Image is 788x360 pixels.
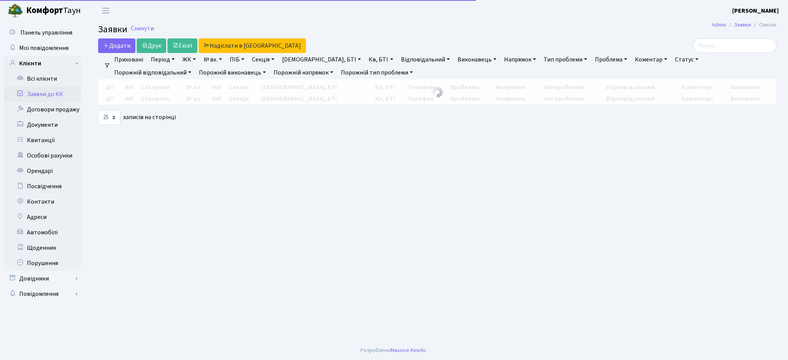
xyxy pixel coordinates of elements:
a: [PERSON_NAME] [732,6,779,15]
button: Переключити навігацію [96,4,115,17]
a: Автомобілі [4,225,81,240]
a: Порожній виконавець [196,66,269,79]
a: Всі клієнти [4,71,81,86]
img: Обробка... [431,86,444,98]
a: Відповідальний [398,53,453,66]
a: Період [148,53,178,66]
a: Документи [4,117,81,133]
a: Додати [98,38,135,53]
span: Заявки [98,23,127,36]
span: Панель управління [20,28,72,37]
b: [PERSON_NAME] [732,7,779,15]
a: Admin [712,21,726,29]
a: Заявки до КК [4,86,81,102]
a: ЖК [179,53,199,66]
a: Клієнти [4,56,81,71]
a: ПІБ [227,53,247,66]
a: Довідники [4,271,81,286]
a: Мої повідомлення [4,40,81,56]
a: Коментар [632,53,670,66]
input: Пошук... [693,38,776,53]
a: Порушення [4,255,81,271]
a: Порожній тип проблеми [338,66,416,79]
span: Мої повідомлення [19,44,68,52]
a: Адреси [4,209,81,225]
a: № вх. [200,53,225,66]
a: Excel [167,38,197,53]
a: Квитанції [4,133,81,148]
a: Заявки [734,21,751,29]
a: Скинути [131,25,154,32]
a: Порожній напрямок [270,66,336,79]
a: Massive Kinetic [391,346,426,354]
a: Надіслати в [GEOGRAPHIC_DATA] [199,38,306,53]
select: записів на сторінці [98,110,120,125]
a: Друк [137,38,166,53]
a: Статус [672,53,701,66]
span: Додати [103,41,130,50]
nav: breadcrumb [700,17,788,33]
a: Контакти [4,194,81,209]
a: Виконавець [454,53,499,66]
a: Орендарі [4,163,81,179]
a: Тип проблеми [541,53,590,66]
span: Таун [26,4,81,17]
label: записів на сторінці [98,110,176,125]
a: Договори продажу [4,102,81,117]
a: Посвідчення [4,179,81,194]
a: [DEMOGRAPHIC_DATA], БТІ [279,53,364,66]
a: Особові рахунки [4,148,81,163]
a: Кв, БТІ [366,53,396,66]
a: Секція [249,53,277,66]
a: Приховані [111,53,146,66]
li: Список [751,21,776,29]
a: Напрямок [501,53,539,66]
b: Комфорт [26,4,63,17]
a: Щоденник [4,240,81,255]
a: Проблема [592,53,630,66]
a: Порожній відповідальний [111,66,194,79]
div: Розроблено . [361,346,427,355]
img: logo.png [8,3,23,18]
a: Панель управління [4,25,81,40]
a: Повідомлення [4,286,81,302]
